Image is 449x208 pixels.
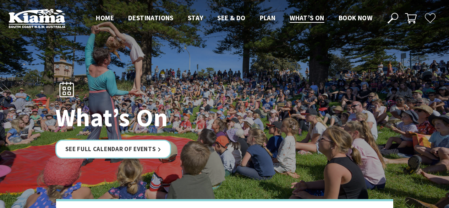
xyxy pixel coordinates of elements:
img: Kiama Logo [9,9,65,28]
a: See Full Calendar of Events [55,140,171,159]
span: Plan [260,14,276,22]
nav: Main Menu [89,12,379,24]
h1: What’s On [55,104,256,131]
span: What’s On [290,14,324,22]
span: See & Do [217,14,245,22]
span: Book now [339,14,372,22]
span: Stay [188,14,203,22]
span: Destinations [128,14,174,22]
span: Home [96,14,114,22]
